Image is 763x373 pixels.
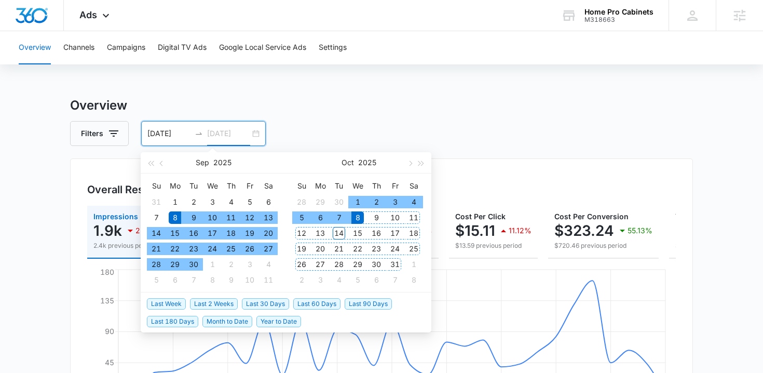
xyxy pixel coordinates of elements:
[206,258,219,271] div: 1
[311,272,330,288] td: 2025-11-03
[202,316,252,327] span: Month to Date
[351,274,364,286] div: 5
[259,210,278,225] td: 2025-09-13
[169,196,181,208] div: 1
[292,241,311,257] td: 2025-10-19
[404,257,423,272] td: 2025-11-01
[330,194,348,210] td: 2025-09-30
[150,211,162,224] div: 7
[311,225,330,241] td: 2025-10-13
[87,182,162,197] h3: Overall Results
[203,178,222,194] th: We
[150,258,162,271] div: 28
[314,211,326,224] div: 6
[295,274,308,286] div: 2
[187,243,200,255] div: 23
[367,210,386,225] td: 2025-10-09
[17,17,25,25] img: logo_orange.svg
[63,31,94,64] button: Channels
[203,241,222,257] td: 2025-09-24
[330,225,348,241] td: 2025-10-14
[404,210,423,225] td: 2025-10-11
[187,227,200,239] div: 16
[195,129,203,138] span: to
[240,194,259,210] td: 2025-09-05
[222,241,240,257] td: 2025-09-25
[27,27,114,35] div: Domain: [DOMAIN_NAME]
[225,274,237,286] div: 9
[225,243,237,255] div: 25
[203,257,222,272] td: 2025-10-01
[184,194,203,210] td: 2025-09-02
[292,225,311,241] td: 2025-10-12
[262,196,275,208] div: 6
[314,274,326,286] div: 3
[389,196,401,208] div: 3
[147,225,166,241] td: 2025-09-14
[404,272,423,288] td: 2025-11-08
[207,128,250,139] input: End date
[259,194,278,210] td: 2025-09-06
[262,227,275,239] div: 20
[330,257,348,272] td: 2025-10-28
[187,274,200,286] div: 7
[295,211,308,224] div: 5
[259,225,278,241] td: 2025-09-20
[293,298,340,310] span: Last 60 Days
[262,274,275,286] div: 11
[222,210,240,225] td: 2025-09-11
[407,243,420,255] div: 25
[147,210,166,225] td: 2025-09-07
[240,257,259,272] td: 2025-10-03
[292,210,311,225] td: 2025-10-05
[259,178,278,194] th: Sa
[222,257,240,272] td: 2025-10-02
[243,196,256,208] div: 5
[675,222,742,239] p: $1,616.20
[407,196,420,208] div: 4
[29,17,51,25] div: v 4.0.25
[342,152,354,173] button: Oct
[100,268,114,276] tspan: 180
[166,210,184,225] td: 2025-09-08
[348,178,367,194] th: We
[184,225,203,241] td: 2025-09-16
[386,194,404,210] td: 2025-10-03
[243,243,256,255] div: 26
[351,258,364,271] div: 29
[150,227,162,239] div: 14
[351,196,364,208] div: 1
[166,272,184,288] td: 2025-10-06
[295,258,308,271] div: 26
[240,272,259,288] td: 2025-10-10
[184,257,203,272] td: 2025-09-30
[222,272,240,288] td: 2025-10-09
[206,196,219,208] div: 3
[17,27,25,35] img: website_grey.svg
[351,227,364,239] div: 15
[407,227,420,239] div: 18
[213,152,231,173] button: 2025
[107,31,145,64] button: Campaigns
[147,128,190,139] input: Start date
[407,258,420,271] div: 1
[196,152,209,173] button: Sep
[311,178,330,194] th: Mo
[70,121,129,146] button: Filters
[150,196,162,208] div: 31
[243,227,256,239] div: 19
[19,31,51,64] button: Overview
[135,227,159,234] p: 22.4%
[105,327,114,336] tspan: 90
[147,298,186,310] span: Last Week
[404,241,423,257] td: 2025-10-25
[345,298,392,310] span: Last 90 Days
[262,258,275,271] div: 4
[93,241,159,250] p: 2.4k previous period
[166,225,184,241] td: 2025-09-15
[243,274,256,286] div: 10
[93,222,122,239] p: 1.9k
[292,178,311,194] th: Su
[187,258,200,271] div: 30
[206,243,219,255] div: 24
